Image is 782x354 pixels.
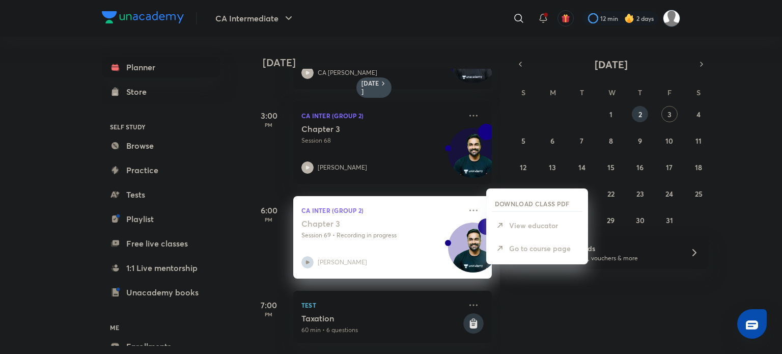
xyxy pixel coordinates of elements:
[521,136,525,146] abbr: October 5, 2025
[667,110,672,119] abbr: October 3, 2025
[603,185,619,202] button: October 22, 2025
[667,88,672,97] abbr: Friday
[102,184,220,205] a: Tests
[696,110,701,119] abbr: October 4, 2025
[301,204,461,216] p: CA Inter (Group 2)
[695,189,703,199] abbr: October 25, 2025
[102,57,220,77] a: Planner
[248,216,289,223] p: PM
[102,81,220,102] a: Store
[636,215,645,225] abbr: October 30, 2025
[301,325,461,335] p: 60 min • 6 questions
[603,212,619,228] button: October 29, 2025
[361,79,379,96] h6: [DATE]
[578,162,585,172] abbr: October 14, 2025
[632,159,648,175] button: October 16, 2025
[301,124,428,134] h5: Chapter 3
[661,159,678,175] button: October 17, 2025
[609,110,612,119] abbr: October 1, 2025
[595,58,628,71] span: [DATE]
[515,132,532,149] button: October 5, 2025
[102,209,220,229] a: Playlist
[665,136,673,146] abbr: October 10, 2025
[632,185,648,202] button: October 23, 2025
[665,189,673,199] abbr: October 24, 2025
[561,14,570,23] img: avatar
[666,215,673,225] abbr: October 31, 2025
[248,311,289,317] p: PM
[690,106,707,122] button: October 4, 2025
[690,159,707,175] button: October 18, 2025
[521,88,525,97] abbr: Sunday
[624,13,634,23] img: streak
[638,110,642,119] abbr: October 2, 2025
[318,258,367,267] p: [PERSON_NAME]
[544,159,561,175] button: October 13, 2025
[607,215,615,225] abbr: October 29, 2025
[509,243,579,254] p: Go to course page
[520,162,526,172] abbr: October 12, 2025
[550,136,554,146] abbr: October 6, 2025
[661,106,678,122] button: October 3, 2025
[632,106,648,122] button: October 2, 2025
[557,10,574,26] button: avatar
[609,136,613,146] abbr: October 8, 2025
[515,159,532,175] button: October 12, 2025
[666,162,673,172] abbr: October 17, 2025
[552,243,678,254] h6: Refer friends
[495,199,570,208] h6: DOWNLOAD CLASS PDF
[301,219,428,229] h5: Chapter 3
[608,88,616,97] abbr: Wednesday
[574,185,590,202] button: October 21, 2025
[638,136,642,146] abbr: October 9, 2025
[636,189,644,199] abbr: October 23, 2025
[102,319,220,336] h6: ME
[301,299,461,311] p: Test
[209,8,301,29] button: CA Intermediate
[544,132,561,149] button: October 6, 2025
[632,132,648,149] button: October 9, 2025
[248,122,289,128] p: PM
[102,160,220,180] a: Practice
[263,57,502,69] h4: [DATE]
[695,136,702,146] abbr: October 11, 2025
[248,204,289,216] h5: 6:00
[638,88,642,97] abbr: Thursday
[603,159,619,175] button: October 15, 2025
[102,11,184,26] a: Company Logo
[301,136,461,145] p: Session 68
[607,189,615,199] abbr: October 22, 2025
[695,162,702,172] abbr: October 18, 2025
[248,299,289,311] h5: 7:00
[515,185,532,202] button: October 19, 2025
[632,212,648,228] button: October 30, 2025
[580,136,583,146] abbr: October 7, 2025
[102,11,184,23] img: Company Logo
[636,162,644,172] abbr: October 16, 2025
[663,10,680,27] img: Rashi Maheshwari
[690,185,707,202] button: October 25, 2025
[574,132,590,149] button: October 7, 2025
[607,162,615,172] abbr: October 15, 2025
[603,132,619,149] button: October 8, 2025
[549,162,556,172] abbr: October 13, 2025
[301,313,461,323] h5: Taxation
[574,159,590,175] button: October 14, 2025
[102,233,220,254] a: Free live classes
[690,132,707,149] button: October 11, 2025
[248,110,289,122] h5: 3:00
[449,228,497,277] img: Avatar
[102,258,220,278] a: 1:1 Live mentorship
[102,282,220,303] a: Unacademy books
[550,88,556,97] abbr: Monday
[527,57,694,71] button: [DATE]
[449,133,497,182] img: Avatar
[318,163,367,172] p: [PERSON_NAME]
[509,220,579,231] p: View educator
[102,118,220,135] h6: SELF STUDY
[544,185,561,202] button: October 20, 2025
[126,86,153,98] div: Store
[580,88,584,97] abbr: Tuesday
[301,231,461,240] p: Session 69 • Recording in progress
[102,135,220,156] a: Browse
